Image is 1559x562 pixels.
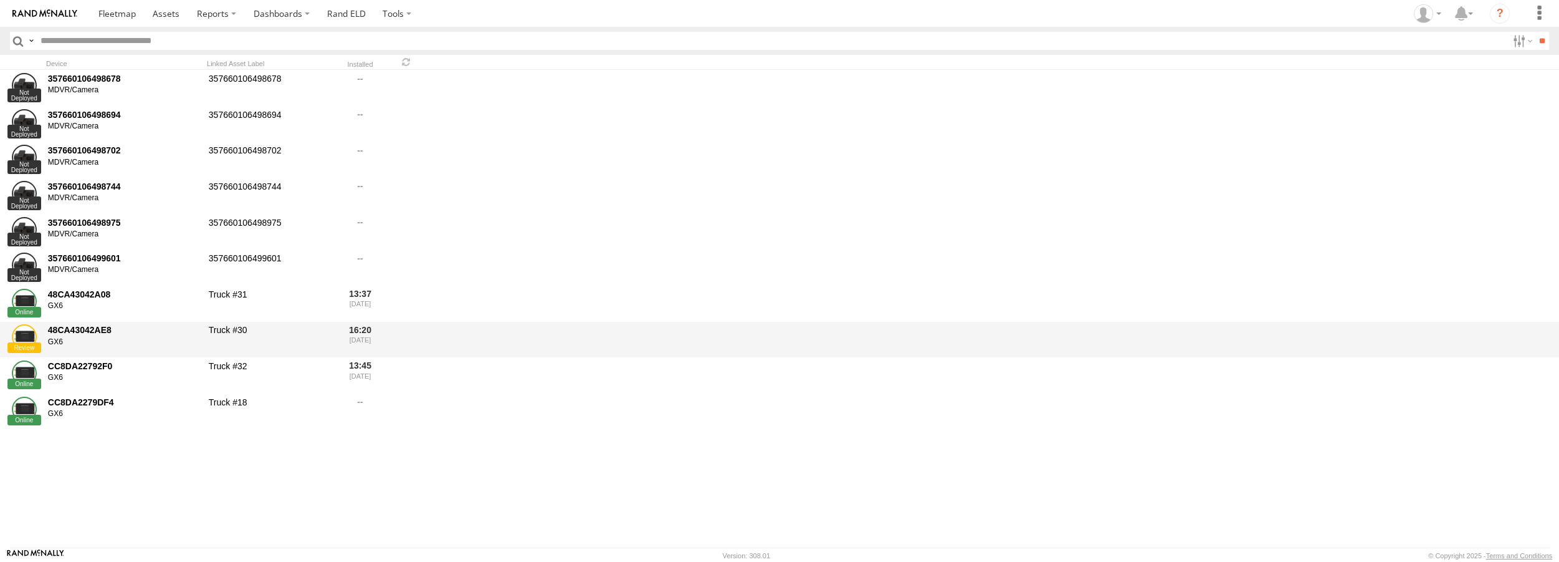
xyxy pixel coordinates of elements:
[48,265,200,275] div: MDVR/Camera
[207,143,331,177] div: 357660106498702
[48,253,200,264] div: 357660106499601
[48,217,200,228] div: 357660106498975
[207,251,331,284] div: 357660106499601
[48,85,200,95] div: MDVR/Camera
[48,158,200,168] div: MDVR/Camera
[26,32,36,50] label: Search Query
[1490,4,1510,24] i: ?
[12,9,77,18] img: rand-logo.svg
[1486,552,1552,560] a: Terms and Conditions
[207,59,331,68] div: Linked Asset Label
[336,62,384,68] div: Installed
[48,301,200,311] div: GX6
[1428,552,1552,560] div: © Copyright 2025 -
[1409,4,1446,23] div: Jeff Whitson
[336,359,384,392] div: 13:45 [DATE]
[207,71,331,105] div: 357660106498678
[207,179,331,213] div: 357660106498744
[48,73,200,84] div: 357660106498678
[207,395,331,429] div: Truck #18
[48,337,200,347] div: GX6
[207,287,331,321] div: Truck #31
[48,361,200,372] div: CC8DA22792F0
[48,397,200,408] div: CC8DA2279DF4
[7,550,64,562] a: Visit our Website
[48,109,200,120] div: 357660106498694
[48,122,200,132] div: MDVR/Camera
[48,409,200,419] div: GX6
[336,323,384,357] div: 16:20 [DATE]
[399,56,414,68] span: Refresh
[48,181,200,192] div: 357660106498744
[336,287,384,321] div: 13:37 [DATE]
[48,230,200,240] div: MDVR/Camera
[48,289,200,300] div: 48CA43042A08
[207,359,331,392] div: Truck #32
[46,59,202,68] div: Device
[723,552,770,560] div: Version: 308.01
[48,193,200,203] div: MDVR/Camera
[48,324,200,336] div: 48CA43042AE8
[207,323,331,357] div: Truck #30
[48,373,200,383] div: GX6
[207,215,331,249] div: 357660106498975
[48,145,200,156] div: 357660106498702
[207,107,331,141] div: 357660106498694
[1508,32,1535,50] label: Search Filter Options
